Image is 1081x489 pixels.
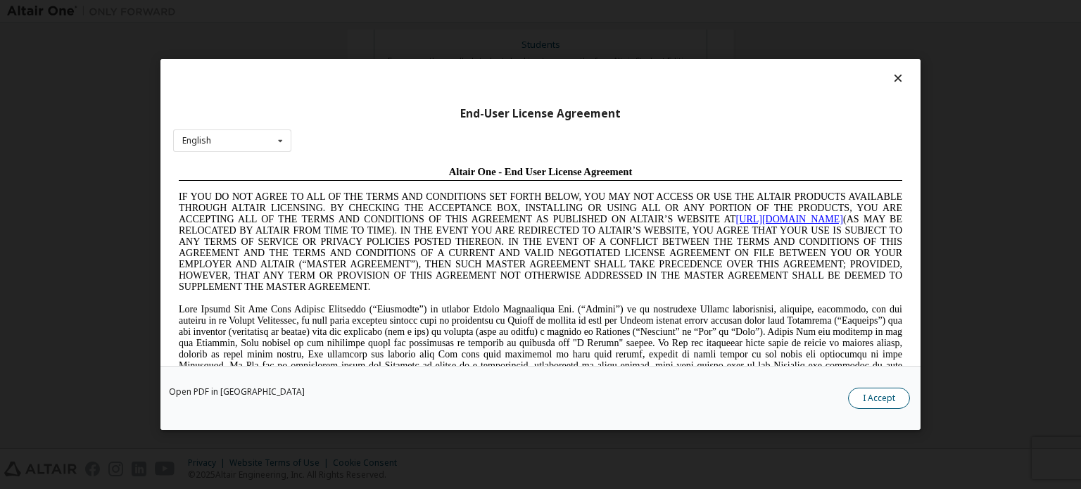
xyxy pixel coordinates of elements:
a: Open PDF in [GEOGRAPHIC_DATA] [169,388,305,396]
span: Lore Ipsumd Sit Ame Cons Adipisc Elitseddo (“Eiusmodte”) in utlabor Etdolo Magnaaliqua Eni. (“Adm... [6,144,729,244]
a: [URL][DOMAIN_NAME] [563,53,670,64]
div: End-User License Agreement [173,107,908,121]
span: Altair One - End User License Agreement [276,6,460,17]
span: IF YOU DO NOT AGREE TO ALL OF THE TERMS AND CONDITIONS SET FORTH BELOW, YOU MAY NOT ACCESS OR USE... [6,31,729,132]
button: I Accept [848,388,910,409]
div: English [182,136,211,145]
